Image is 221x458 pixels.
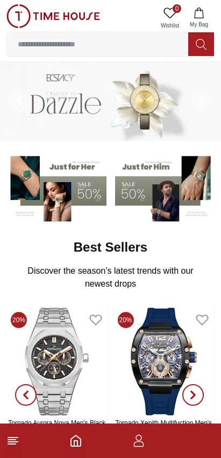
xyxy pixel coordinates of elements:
span: Wishlist [156,22,183,30]
span: 0 [173,4,181,13]
h2: Best Sellers [74,239,147,256]
img: Tornado Xenith Multifuction Men's Blue Dial Multi Function Watch - T23105-BSNNK [113,308,215,415]
img: Tornado Aurora Nova Men's Black Dial Multi Function Watch - T23104-SBSBK [6,308,108,415]
a: Home [69,434,82,447]
img: ... [6,4,100,28]
img: Women's Watches Banner [6,152,106,221]
a: Tornado Xenith Multifuction Men's Blue Dial Multi Function Watch - T23105-BSNNK [115,419,216,446]
a: 0Wishlist [156,4,183,32]
button: My Bag [183,4,215,32]
p: Discover the season’s latest trends with our newest drops [15,265,206,290]
span: 20% [118,312,134,328]
img: Men's Watches Banner [115,152,215,221]
span: My Bag [186,20,212,29]
a: Tornado Aurora Nova Men's Black Dial Multi Function Watch - T23104-SBSBK [8,419,105,446]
